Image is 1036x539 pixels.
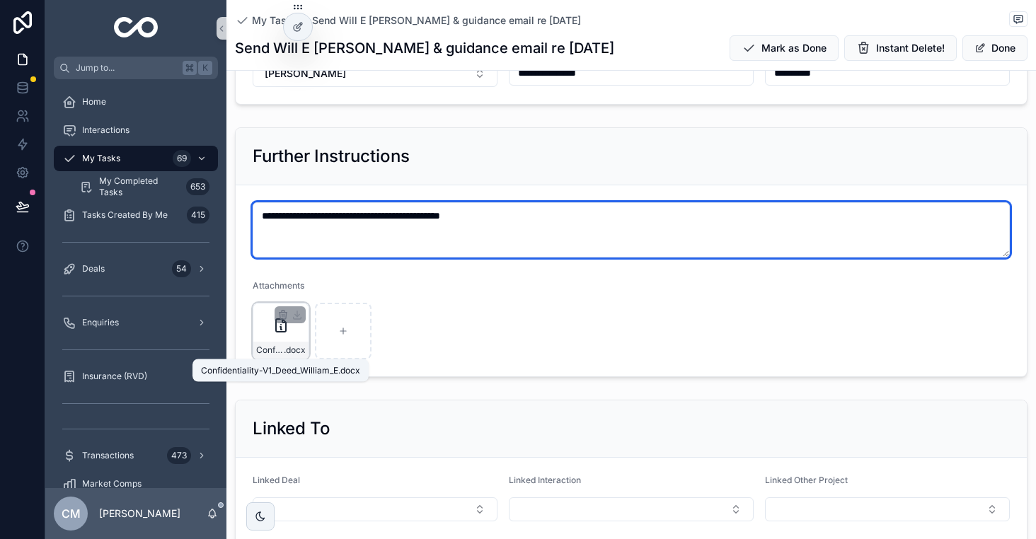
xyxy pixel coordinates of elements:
[252,13,298,28] span: My Tasks
[256,344,284,356] span: Confidentiality-V1_Deed_William_E
[173,150,191,167] div: 69
[71,174,218,199] a: My Completed Tasks653
[99,175,180,198] span: My Completed Tasks
[82,478,142,489] span: Market Comps
[187,207,209,224] div: 415
[54,364,218,389] a: Insurance (RVD)
[284,344,306,356] span: .docx
[201,365,360,376] div: Confidentiality-V1_Deed_William_E.docx
[730,35,839,61] button: Mark as Done
[765,497,1010,521] button: Select Button
[82,209,168,221] span: Tasks Created By Me
[82,450,134,461] span: Transactions
[235,38,614,58] h1: Send Will E [PERSON_NAME] & guidance email re [DATE]
[45,79,226,488] div: scrollable content
[509,475,581,485] span: Linked Interaction
[82,124,129,136] span: Interactions
[253,60,497,87] button: Select Button
[54,471,218,497] a: Market Comps
[844,35,957,61] button: Instant Delete!
[962,35,1028,61] button: Done
[167,447,191,464] div: 473
[54,117,218,143] a: Interactions
[876,41,945,55] span: Instant Delete!
[82,263,105,274] span: Deals
[312,13,581,28] a: Send Will E [PERSON_NAME] & guidance email re [DATE]
[253,280,304,291] span: Attachments
[235,13,298,28] a: My Tasks
[54,146,218,171] a: My Tasks69
[253,417,330,440] h2: Linked To
[54,256,218,282] a: Deals54
[54,202,218,228] a: Tasks Created By Me415
[172,260,191,277] div: 54
[186,178,209,195] div: 653
[253,475,300,485] span: Linked Deal
[82,317,119,328] span: Enquiries
[200,62,211,74] span: K
[509,497,754,521] button: Select Button
[114,17,159,40] img: App logo
[253,145,410,168] h2: Further Instructions
[265,66,346,81] span: [PERSON_NAME]
[82,153,120,164] span: My Tasks
[54,57,218,79] button: Jump to...K
[82,371,147,382] span: Insurance (RVD)
[761,41,827,55] span: Mark as Done
[76,62,177,74] span: Jump to...
[765,475,848,485] span: Linked Other Project
[99,506,180,521] p: [PERSON_NAME]
[54,310,218,335] a: Enquiries
[54,89,218,115] a: Home
[253,497,497,521] button: Select Button
[54,443,218,468] a: Transactions473
[62,505,81,522] span: CM
[82,96,106,108] span: Home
